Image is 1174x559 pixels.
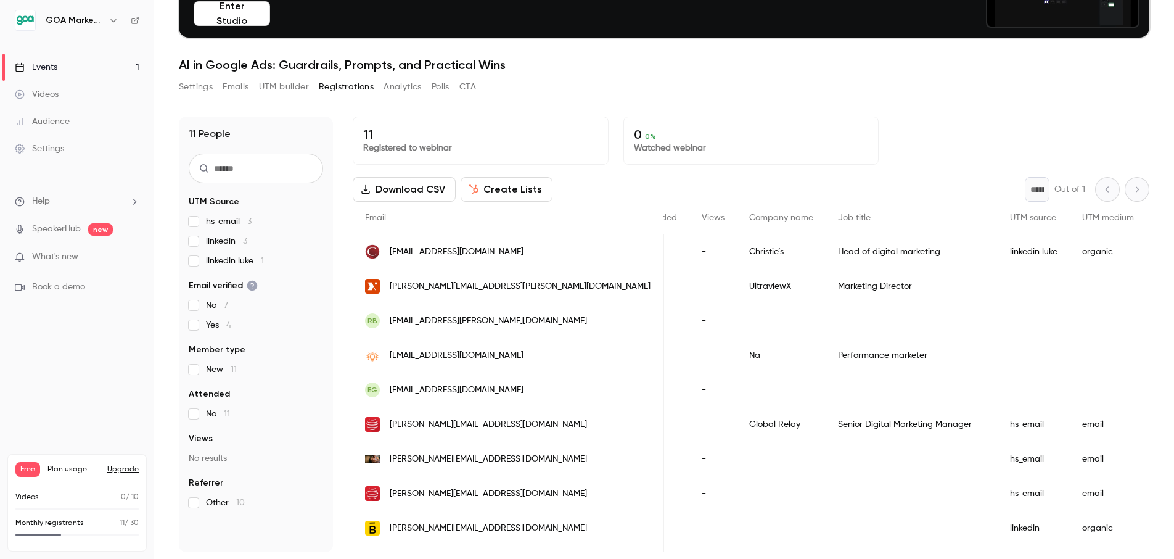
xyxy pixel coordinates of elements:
[998,442,1070,476] div: hs_email
[365,279,380,294] img: ultraviewx.co.uk
[363,127,598,142] p: 11
[367,315,377,326] span: RB
[107,465,139,474] button: Upgrade
[189,477,223,489] span: Referrer
[15,61,57,73] div: Events
[189,196,323,509] section: facet-groups
[1054,183,1085,196] p: Out of 1
[998,407,1070,442] div: hs_email
[206,299,228,312] span: No
[365,213,386,222] span: Email
[15,462,40,477] span: Free
[189,196,239,208] span: UTM Source
[365,348,380,363] img: pulseadsmedia.com
[189,279,258,292] span: Email verified
[689,511,737,545] div: -
[1070,442,1146,476] div: email
[261,257,264,265] span: 1
[189,388,230,400] span: Attended
[826,407,998,442] div: Senior Digital Marketing Manager
[390,349,523,362] span: [EMAIL_ADDRESS][DOMAIN_NAME]
[179,77,213,97] button: Settings
[15,492,39,503] p: Videos
[206,408,230,420] span: No
[390,315,587,328] span: [EMAIL_ADDRESS][PERSON_NAME][DOMAIN_NAME]
[206,497,245,509] span: Other
[838,213,871,222] span: Job title
[390,453,587,466] span: [PERSON_NAME][EMAIL_ADDRESS][DOMAIN_NAME]
[121,492,139,503] p: / 10
[998,234,1070,269] div: linkedin luke
[689,234,737,269] div: -
[15,143,64,155] div: Settings
[206,363,237,376] span: New
[1070,407,1146,442] div: email
[749,213,813,222] span: Company name
[243,237,247,246] span: 3
[390,522,587,535] span: [PERSON_NAME][EMAIL_ADDRESS][DOMAIN_NAME]
[32,251,78,263] span: What's new
[189,452,323,465] p: No results
[15,115,70,128] div: Audience
[363,142,598,154] p: Registered to webinar
[384,77,422,97] button: Analytics
[32,195,50,208] span: Help
[634,142,869,154] p: Watched webinar
[206,255,264,267] span: linkedin luke
[189,433,213,445] span: Views
[826,338,998,373] div: Performance marketer
[390,418,587,431] span: [PERSON_NAME][EMAIL_ADDRESS][DOMAIN_NAME]
[998,511,1070,545] div: linkedin
[1010,213,1056,222] span: UTM source
[689,338,737,373] div: -
[737,234,826,269] div: Christie’s
[231,365,237,374] span: 11
[32,223,81,236] a: SpeakerHub
[826,269,998,304] div: Marketing Director
[259,77,309,97] button: UTM builder
[689,269,737,304] div: -
[194,1,270,26] button: Enter Studio
[15,195,139,208] li: help-dropdown-opener
[390,487,587,500] span: [PERSON_NAME][EMAIL_ADDRESS][DOMAIN_NAME]
[1082,213,1134,222] span: UTM medium
[179,57,1149,72] h1: AI in Google Ads: Guardrails, Prompts, and Practical Wins
[365,244,380,259] img: christies.com
[390,246,523,259] span: [EMAIL_ADDRESS][DOMAIN_NAME]
[226,321,231,329] span: 4
[15,10,35,30] img: GOA Marketing
[189,344,245,356] span: Member type
[1070,234,1146,269] div: organic
[737,338,826,373] div: Na
[189,126,231,141] h1: 11 People
[206,215,252,228] span: hs_email
[1070,476,1146,511] div: email
[223,77,248,97] button: Emails
[46,14,104,27] h6: GOA Marketing
[365,521,380,536] img: thebalanceagency.com
[353,177,456,202] button: Download CSV
[461,177,552,202] button: Create Lists
[1070,511,1146,545] div: organic
[121,494,126,501] span: 0
[826,234,998,269] div: Head of digital marketing
[459,77,476,97] button: CTA
[88,223,113,236] span: new
[120,520,125,527] span: 11
[319,77,374,97] button: Registrations
[365,417,380,432] img: globalrelay.net
[15,88,59,101] div: Videos
[689,476,737,511] div: -
[224,410,230,418] span: 11
[206,235,247,247] span: linkedin
[365,455,380,463] img: monygroup.com
[737,407,826,442] div: Global Relay
[367,384,377,395] span: EG
[737,269,826,304] div: UltraviewX
[32,281,85,294] span: Book a demo
[432,77,449,97] button: Polls
[47,465,100,474] span: Plan usage
[390,280,651,293] span: [PERSON_NAME][EMAIL_ADDRESS][PERSON_NAME][DOMAIN_NAME]
[247,217,252,226] span: 3
[689,442,737,476] div: -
